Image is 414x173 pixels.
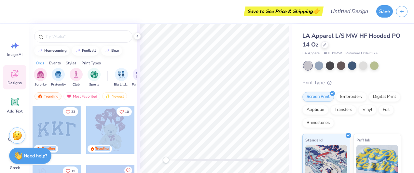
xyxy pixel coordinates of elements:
img: Sorority Image [37,71,44,78]
button: Save [376,5,393,18]
span: LA Apparel [302,51,321,56]
img: trend_line.gif [105,49,110,53]
span: Upload [8,137,21,142]
span: 👉 [313,7,320,15]
img: Fraternity Image [55,71,62,78]
div: Foil [379,105,394,115]
button: filter button [114,68,129,87]
div: Screen Print [302,92,334,102]
div: Trending [42,146,55,151]
div: filter for Sports [88,68,101,87]
div: filter for Sorority [34,68,47,87]
div: Print Type [302,79,401,86]
span: Big Little Reveal [114,82,129,87]
div: bear [111,49,119,52]
div: filter for Fraternity [51,68,66,87]
button: filter button [132,68,147,87]
div: Digital Print [369,92,400,102]
span: 10 [125,110,129,113]
button: Like [117,107,132,116]
div: football [82,49,96,52]
div: Events [49,60,61,66]
span: # HF09MW [324,51,342,56]
button: filter button [51,68,66,87]
div: filter for Big Little Reveal [114,68,129,87]
span: Image AI [7,52,22,57]
span: Club [73,82,80,87]
span: Greek [10,165,20,170]
span: Add Text [7,109,22,114]
div: Trending [34,92,62,100]
img: newest.gif [105,94,110,99]
div: Newest [102,92,127,100]
span: Designs [7,80,22,86]
img: trending.gif [37,94,43,99]
div: Accessibility label [163,157,169,163]
img: most_fav.gif [66,94,72,99]
span: Fraternity [51,82,66,87]
span: LA Apparel L/S MW HF Hooded PO 14 Oz [302,32,400,48]
input: Untitled Design [325,5,373,18]
button: filter button [34,68,47,87]
div: Transfers [330,105,356,115]
span: Standard [305,137,323,143]
input: Try "Alpha" [45,33,128,40]
img: Big Little Reveal Image [118,71,125,78]
div: Vinyl [358,105,377,115]
div: Orgs [36,60,44,66]
span: Sports [89,82,99,87]
div: Rhinestones [302,118,334,128]
button: football [72,46,99,56]
div: homecoming [44,49,67,52]
div: Most Favorited [63,92,100,100]
span: Sorority [34,82,47,87]
div: Embroidery [336,92,367,102]
div: filter for Club [70,68,83,87]
div: Styles [66,60,76,66]
img: trend_line.gif [76,49,81,53]
div: Applique [302,105,328,115]
img: Club Image [73,71,80,78]
div: Save to See Price & Shipping [245,7,322,16]
button: bear [101,46,122,56]
button: Like [63,107,78,116]
span: 15 [71,169,75,173]
button: filter button [88,68,101,87]
span: Minimum Order: 12 + [345,51,378,56]
div: filter for Parent's Weekend [132,68,147,87]
img: trend_line.gif [38,49,43,53]
span: Puff Ink [356,137,370,143]
strong: Need help? [24,153,47,159]
div: Print Types [81,60,101,66]
img: Parent's Weekend Image [136,71,143,78]
button: filter button [70,68,83,87]
div: Trending [95,146,109,151]
img: Sports Image [90,71,98,78]
button: homecoming [34,46,70,56]
span: Parent's Weekend [132,82,147,87]
span: 33 [71,110,75,113]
